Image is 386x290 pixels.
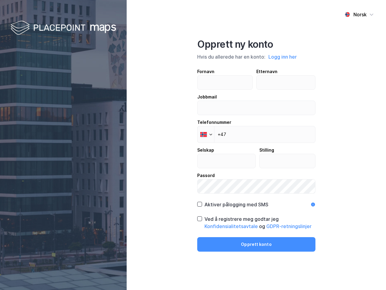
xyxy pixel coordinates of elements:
[256,68,316,75] div: Etternavn
[353,11,367,18] div: Norsk
[197,126,315,143] input: Telefonnummer
[197,68,253,75] div: Fornavn
[204,215,315,230] div: Ved å registrere meg godtar jeg og
[197,147,256,154] div: Selskap
[197,119,315,126] div: Telefonnummer
[197,53,315,61] div: Hvis du allerede har en konto:
[198,126,214,143] div: Norway: + 47
[197,172,315,179] div: Passord
[197,93,315,101] div: Jobbmail
[197,38,315,50] div: Opprett ny konto
[356,261,386,290] iframe: Chat Widget
[11,19,116,37] img: logo-white.f07954bde2210d2a523dddb988cd2aa7.svg
[267,53,299,61] button: Logg inn her
[204,201,268,208] div: Aktiver pålogging med SMS
[259,147,316,154] div: Stilling
[197,237,315,252] button: Opprett konto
